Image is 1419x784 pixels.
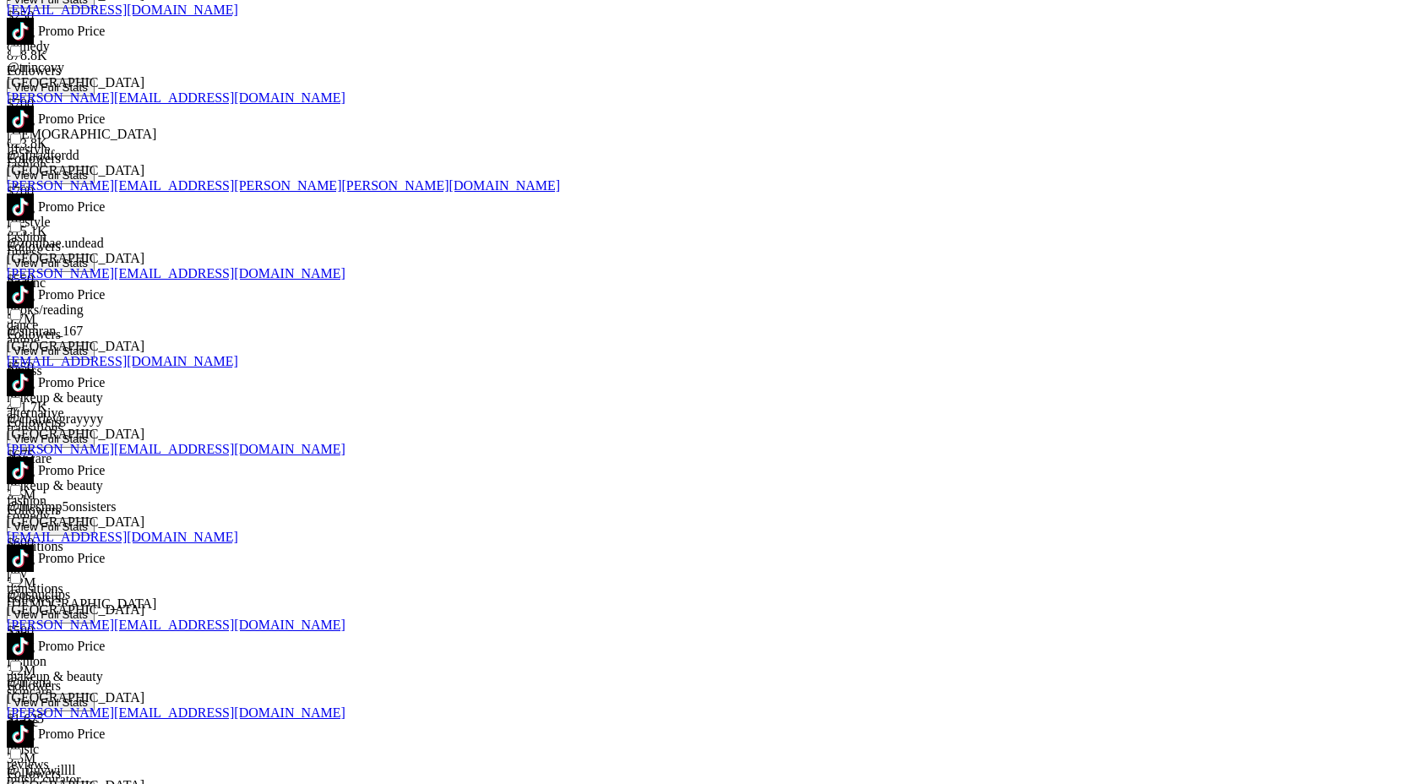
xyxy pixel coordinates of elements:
div: [GEOGRAPHIC_DATA] [7,339,1412,354]
div: @ thesimp5onsisters [7,499,1412,514]
div: [GEOGRAPHIC_DATA] [7,427,1412,442]
img: TikTok [7,106,34,133]
div: @ charleygrayyyy [7,411,1412,427]
a: [PERSON_NAME][EMAIL_ADDRESS][PERSON_NAME][PERSON_NAME][DOMAIN_NAME] [7,178,560,193]
a: [EMAIL_ADDRESS][DOMAIN_NAME] [7,530,238,544]
a: [PERSON_NAME][EMAIL_ADDRESS][DOMAIN_NAME] [7,442,345,456]
img: TikTok [7,633,34,660]
div: [GEOGRAPHIC_DATA] [7,514,1412,530]
a: [PERSON_NAME][EMAIL_ADDRESS][DOMAIN_NAME] [7,90,345,105]
div: [GEOGRAPHIC_DATA] [7,602,1412,618]
img: TikTok [7,193,34,220]
div: [GEOGRAPHIC_DATA] [7,163,1412,178]
div: @ u7ena [7,675,1412,690]
a: [PERSON_NAME][EMAIL_ADDRESS][DOMAIN_NAME] [7,618,345,632]
img: TikTok [7,545,34,572]
div: @ oshuclips [7,587,1412,602]
img: TikTok [7,281,34,308]
a: [PERSON_NAME][EMAIL_ADDRESS][DOMAIN_NAME] [7,705,345,720]
div: [GEOGRAPHIC_DATA] [7,251,1412,266]
a: [EMAIL_ADDRESS][DOMAIN_NAME] [7,354,238,368]
img: TikTok [7,457,34,484]
a: [EMAIL_ADDRESS][DOMAIN_NAME] [7,3,238,17]
img: TikTok [7,18,34,45]
img: TikTok [7,369,34,396]
div: @ zombae.undead [7,236,1412,251]
a: [PERSON_NAME][EMAIL_ADDRESS][DOMAIN_NAME] [7,266,345,280]
div: @ _iluvwillll [7,763,1412,778]
div: @ aliradfordd [7,148,1412,163]
div: @ simran_167 [7,324,1412,339]
div: [GEOGRAPHIC_DATA] [7,75,1412,90]
img: TikTok [7,721,34,748]
div: [GEOGRAPHIC_DATA] [7,690,1412,705]
div: @ trincovy [7,60,1412,75]
iframe: Drift Widget Chat Controller [1335,700,1399,764]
